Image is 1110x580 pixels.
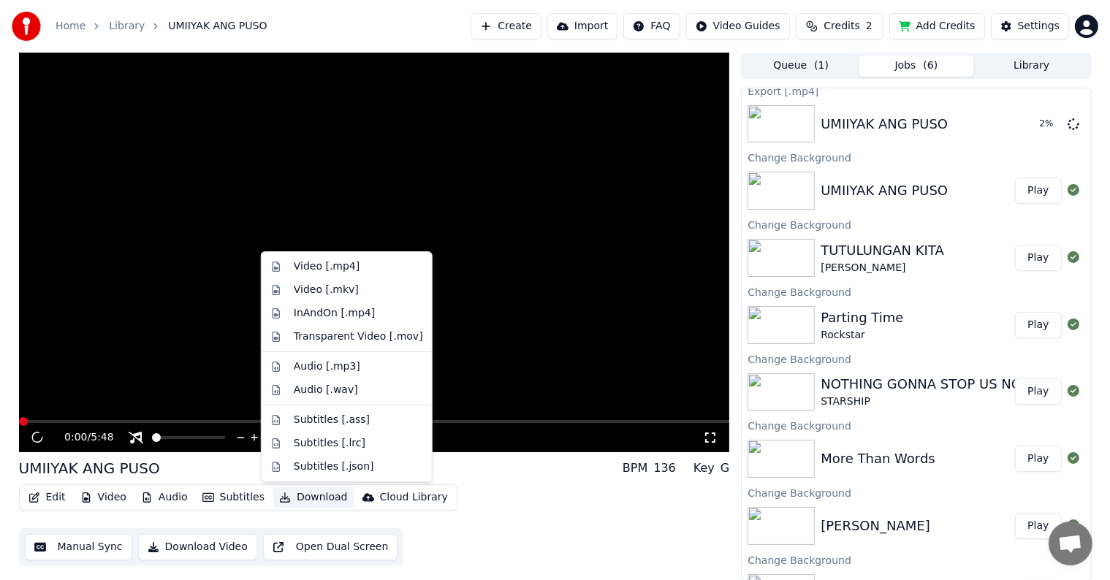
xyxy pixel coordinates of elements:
button: Video [75,487,132,508]
a: Library [109,19,145,34]
div: Audio [.wav] [294,383,358,397]
a: Home [56,19,85,34]
div: Change Background [742,484,1090,501]
span: ( 6 ) [923,58,938,73]
div: Key [693,459,715,477]
div: Subtitles [.ass] [294,413,370,427]
button: Library [974,56,1090,77]
div: Change Background [742,215,1090,233]
div: [PERSON_NAME] [821,261,944,275]
div: STARSHIP [821,394,1035,409]
button: Download Video [138,534,257,560]
button: Audio [135,487,194,508]
div: More Than Words [821,449,935,469]
button: Manual Sync [25,534,132,560]
div: TUTULUNGAN KITA [821,240,944,261]
div: Video [.mp4] [294,259,360,274]
div: G [721,459,729,477]
div: UMIIYAK ANG PUSO [19,458,160,478]
div: Rockstar [821,328,903,343]
div: BPM [623,459,647,477]
div: [PERSON_NAME] [821,516,930,536]
button: Subtitles [197,487,270,508]
span: ( 1 ) [814,58,829,73]
div: InAndOn [.mp4] [294,306,376,321]
button: Add Credits [889,13,985,39]
div: Subtitles [.json] [294,459,374,474]
span: Credits [824,19,859,34]
span: 0:00 [64,430,87,445]
div: Settings [1018,19,1060,34]
button: Play [1015,312,1061,338]
div: Video [.mkv] [294,283,359,297]
div: Subtitles [.lrc] [294,436,365,451]
button: Download [273,487,354,508]
button: Play [1015,178,1061,204]
button: FAQ [623,13,680,39]
button: Video Guides [686,13,790,39]
div: 136 [653,459,676,477]
div: Change Background [742,283,1090,300]
div: Change Background [742,416,1090,434]
img: youka [12,12,41,41]
button: Jobs [859,56,974,77]
div: Change Background [742,350,1090,367]
div: NOTHING GONNA STOP US NOW [821,374,1035,394]
div: Cloud Library [380,490,448,505]
span: 5:48 [91,430,113,445]
div: Transparent Video [.mov] [294,329,423,344]
div: Parting Time [821,308,903,328]
button: Play [1015,245,1061,271]
div: UMIIYAK ANG PUSO [821,180,948,201]
button: Settings [991,13,1069,39]
span: UMIIYAK ANG PUSO [168,19,267,34]
button: Create [471,13,541,39]
button: Play [1015,513,1061,539]
div: Audio [.mp3] [294,359,360,374]
div: UMIIYAK ANG PUSO [821,114,948,134]
button: Credits2 [796,13,883,39]
button: Edit [23,487,72,508]
nav: breadcrumb [56,19,267,34]
div: Change Background [742,148,1090,166]
div: Export [.mp4] [742,82,1090,99]
div: 2 % [1040,118,1062,130]
button: Queue [743,56,859,77]
button: Import [547,13,617,39]
span: 2 [866,19,873,34]
div: / [64,430,99,445]
div: Change Background [742,551,1090,568]
button: Play [1015,378,1061,405]
button: Open Dual Screen [263,534,398,560]
button: Play [1015,446,1061,472]
div: Open chat [1049,522,1092,565]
